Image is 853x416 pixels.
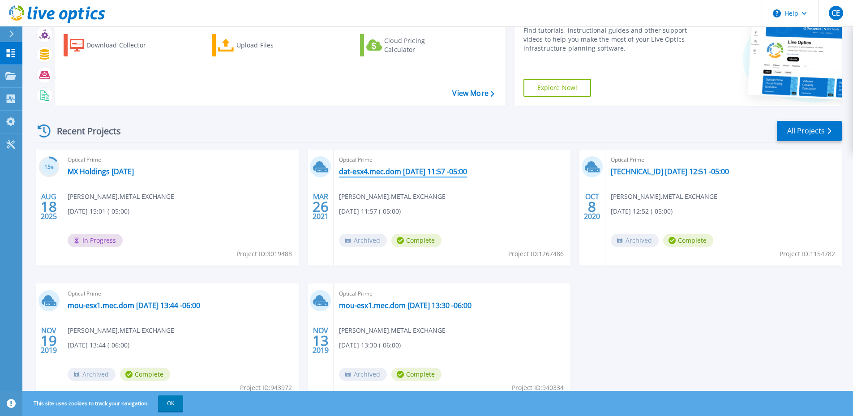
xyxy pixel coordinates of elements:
div: NOV 2019 [40,324,57,357]
span: 8 [588,203,596,210]
span: Archived [68,368,116,381]
span: [PERSON_NAME] , METAL EXCHANGE [611,192,717,202]
span: Project ID: 1154782 [780,249,835,259]
span: Complete [663,234,713,247]
div: OCT 2020 [583,190,600,223]
span: CE [832,9,840,17]
div: Upload Files [236,36,308,54]
span: Optical Prime [339,155,565,165]
div: AUG 2025 [40,190,57,223]
span: [DATE] 13:30 (-06:00) [339,340,401,350]
a: All Projects [777,121,842,141]
a: Download Collector [64,34,163,56]
span: Complete [391,368,442,381]
span: [DATE] 12:52 (-05:00) [611,206,673,216]
a: mou-esx1.mec.dom [DATE] 13:44 -06:00 [68,301,200,310]
span: Project ID: 943972 [240,383,292,393]
span: Complete [391,234,442,247]
span: [DATE] 13:44 (-06:00) [68,340,129,350]
span: [DATE] 15:01 (-05:00) [68,206,129,216]
div: Cloud Pricing Calculator [384,36,456,54]
span: Optical Prime [339,289,565,299]
a: View More [452,89,494,98]
span: Optical Prime [68,289,293,299]
span: Project ID: 3019488 [236,249,292,259]
span: % [51,165,54,170]
div: Recent Projects [34,120,133,142]
div: Find tutorials, instructional guides and other support videos to help you make the most of your L... [523,26,690,53]
a: [TECHNICAL_ID] [DATE] 12:51 -05:00 [611,167,729,176]
span: Optical Prime [611,155,836,165]
span: 13 [313,337,329,344]
span: In Progress [68,234,123,247]
span: This site uses cookies to track your navigation. [25,395,183,412]
a: Upload Files [212,34,312,56]
span: 26 [313,203,329,210]
h3: 15 [39,162,60,172]
span: Project ID: 1267486 [508,249,564,259]
a: MX Holdings [DATE] [68,167,134,176]
button: OK [158,395,183,412]
div: MAR 2021 [312,190,329,223]
span: Optical Prime [68,155,293,165]
span: [PERSON_NAME] , METAL EXCHANGE [68,192,174,202]
div: Download Collector [86,36,158,54]
a: dat-esx4.mec.dom [DATE] 11:57 -05:00 [339,167,467,176]
span: Archived [339,368,387,381]
span: 19 [41,337,57,344]
span: [PERSON_NAME] , METAL EXCHANGE [339,326,446,335]
span: [DATE] 11:57 (-05:00) [339,206,401,216]
span: Archived [339,234,387,247]
a: Explore Now! [523,79,592,97]
span: Archived [611,234,659,247]
a: mou-esx1.mec.dom [DATE] 13:30 -06:00 [339,301,472,310]
span: Project ID: 940334 [512,383,564,393]
span: Complete [120,368,170,381]
span: [PERSON_NAME] , METAL EXCHANGE [339,192,446,202]
span: [PERSON_NAME] , METAL EXCHANGE [68,326,174,335]
span: 18 [41,203,57,210]
div: NOV 2019 [312,324,329,357]
a: Cloud Pricing Calculator [360,34,460,56]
